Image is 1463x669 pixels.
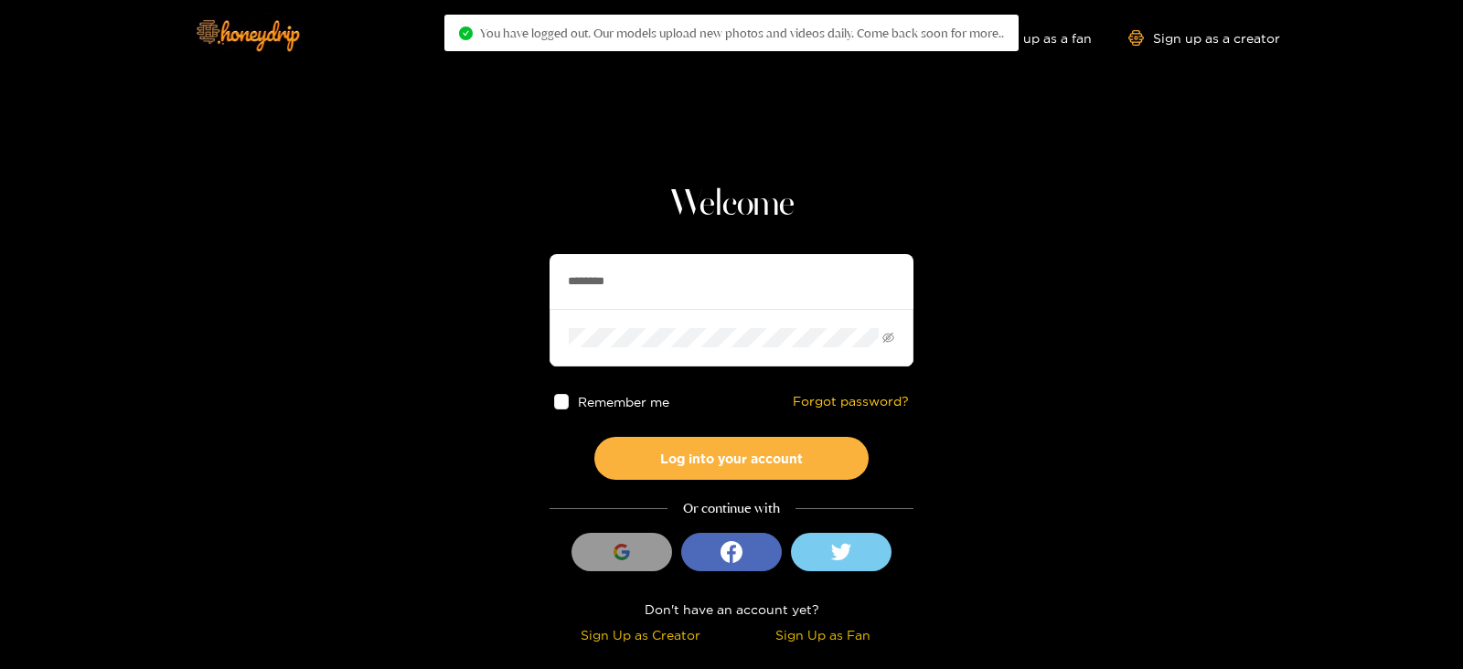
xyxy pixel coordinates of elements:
span: check-circle [459,27,473,40]
span: eye-invisible [882,332,894,344]
button: Log into your account [594,437,869,480]
div: Sign Up as Creator [554,624,727,645]
a: Forgot password? [793,394,909,409]
h1: Welcome [550,183,913,227]
span: Remember me [579,395,670,409]
span: You have logged out. Our models upload new photos and videos daily. Come back soon for more.. [480,26,1004,40]
a: Sign up as a creator [1128,30,1280,46]
div: Or continue with [550,498,913,519]
div: Sign Up as Fan [736,624,909,645]
a: Sign up as a fan [966,30,1092,46]
div: Don't have an account yet? [550,599,913,620]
